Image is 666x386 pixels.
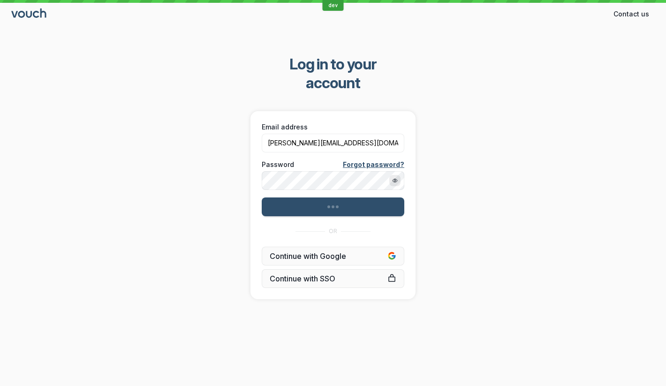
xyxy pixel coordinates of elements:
[262,269,404,288] a: Continue with SSO
[11,10,48,18] a: Go to sign in
[608,7,655,22] button: Contact us
[389,175,401,186] button: Show password
[262,247,404,265] button: Continue with Google
[329,227,337,235] span: OR
[270,251,396,261] span: Continue with Google
[263,55,403,92] span: Log in to your account
[270,274,396,283] span: Continue with SSO
[262,160,294,169] span: Password
[613,9,649,19] span: Contact us
[262,122,308,132] span: Email address
[343,160,404,169] a: Forgot password?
